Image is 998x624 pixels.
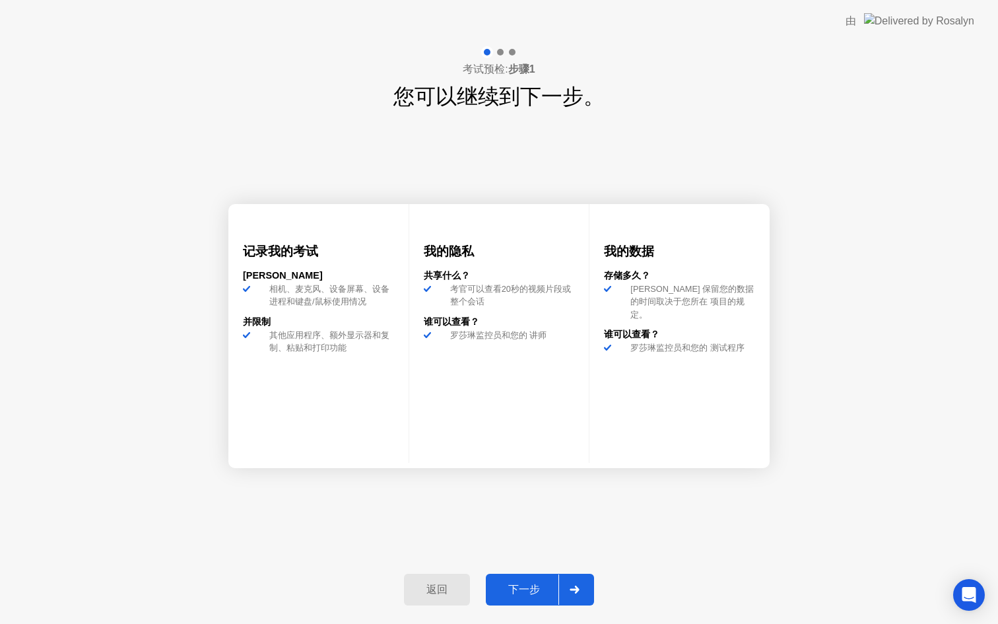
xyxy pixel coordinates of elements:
div: 下一步 [490,583,558,597]
div: Open Intercom Messenger [953,579,985,611]
img: Delivered by Rosalyn [864,13,974,28]
div: 其他应用程序、额外显示器和复制、粘贴和打印功能 [264,329,394,354]
div: 谁可以查看？ [424,315,575,329]
button: 返回 [404,574,470,606]
h4: 考试预检: [463,61,535,77]
div: 罗莎琳监控员和您的 测试程序 [625,341,755,364]
div: [PERSON_NAME] [243,269,394,283]
div: [PERSON_NAME] 保留您的数据的时间取决于您所在 项目的规定。 [625,283,755,321]
div: 罗莎琳监控员和您的 讲师 [445,329,575,351]
div: 存储多久？ [604,269,755,283]
h3: 我的隐私 [424,242,575,261]
div: 共享什么？ [424,269,575,283]
b: 步骤1 [508,63,535,75]
div: 并限制 [243,315,394,329]
div: 返回 [408,583,466,597]
div: 谁可以查看？ [604,328,755,342]
h3: 我的数据 [604,242,755,261]
h3: 记录我的考试 [243,242,394,261]
button: 下一步 [486,574,594,606]
h1: 您可以继续到下一步。 [393,81,605,112]
div: 考官可以查看20秒的视频片段或整个会话 [445,283,575,308]
div: 相机、麦克风、设备屏幕、设备进程和键盘/鼠标使用情况 [264,283,394,308]
div: 由 [846,13,856,29]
